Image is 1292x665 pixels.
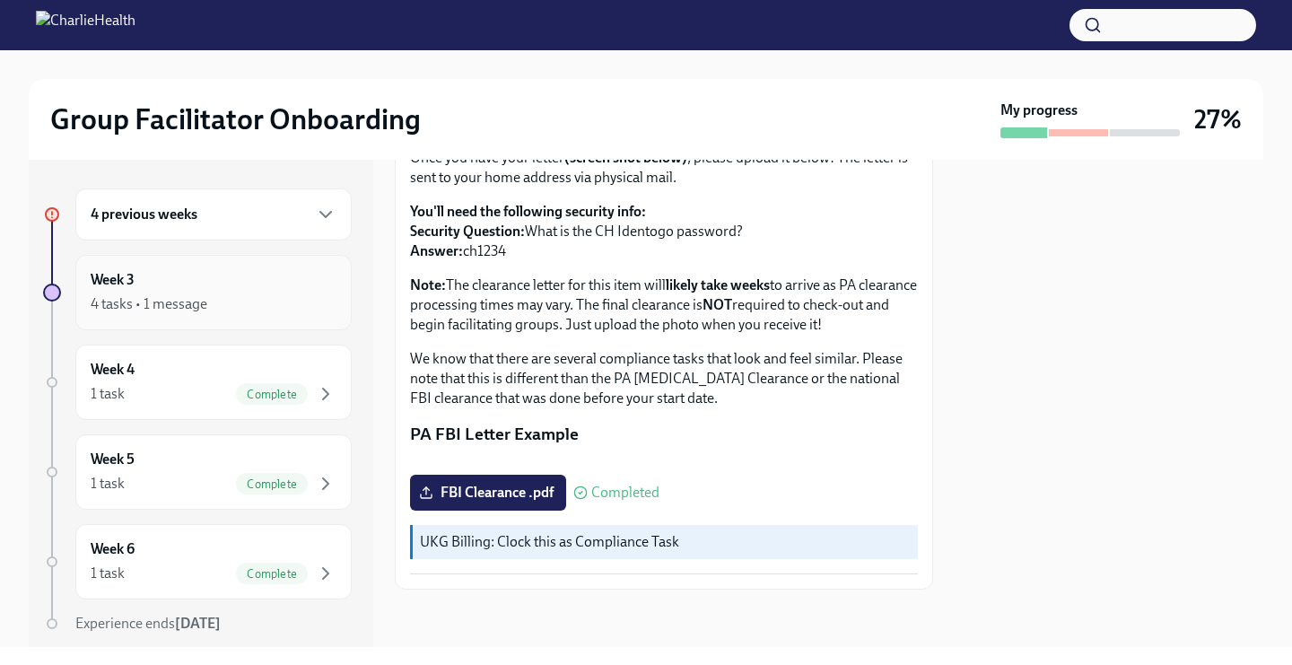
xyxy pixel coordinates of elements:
[236,567,308,581] span: Complete
[1194,103,1242,136] h3: 27%
[410,203,646,220] strong: You'll need the following security info:
[50,101,421,137] h2: Group Facilitator Onboarding
[410,202,918,261] p: What is the CH Identogo password? ch1234
[43,524,352,599] a: Week 61 taskComplete
[410,242,463,259] strong: Answer:
[43,434,352,510] a: Week 51 taskComplete
[91,539,135,559] h6: Week 6
[43,345,352,420] a: Week 41 taskComplete
[175,615,221,632] strong: [DATE]
[91,564,125,583] div: 1 task
[1000,101,1078,120] strong: My progress
[91,384,125,404] div: 1 task
[410,349,918,408] p: We know that there are several compliance tasks that look and feel similar. Please note that this...
[91,270,135,290] h6: Week 3
[410,475,566,511] label: FBI Clearance .pdf
[91,474,125,494] div: 1 task
[36,11,135,39] img: CharlieHealth
[410,423,918,446] p: PA FBI Letter Example
[91,205,197,224] h6: 4 previous weeks
[236,477,308,491] span: Complete
[43,255,352,330] a: Week 34 tasks • 1 message
[91,294,207,314] div: 4 tasks • 1 message
[591,486,659,500] span: Completed
[703,296,732,313] strong: NOT
[420,532,911,552] p: UKG Billing: Clock this as Compliance Task
[410,223,525,240] strong: Security Question:
[236,388,308,401] span: Complete
[410,276,918,335] p: The clearance letter for this item will to arrive as PA clearance processing times may vary. The ...
[91,450,135,469] h6: Week 5
[75,615,221,632] span: Experience ends
[666,276,770,293] strong: likely take weeks
[91,360,135,380] h6: Week 4
[410,276,446,293] strong: Note:
[75,188,352,241] div: 4 previous weeks
[423,484,554,502] span: FBI Clearance .pdf
[410,148,918,188] p: Once you have your letter , please upload it below! The letter is sent to your home address via p...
